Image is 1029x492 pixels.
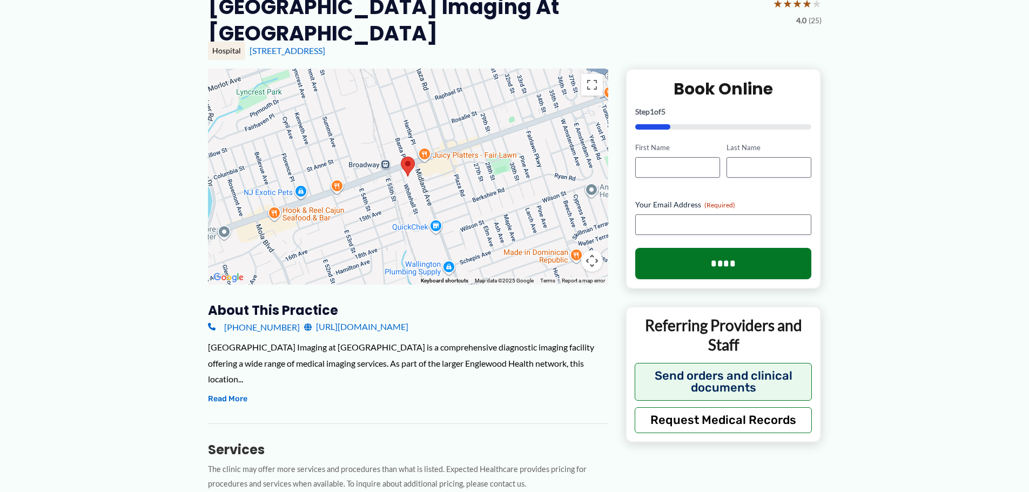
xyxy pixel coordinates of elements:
label: Your Email Address [635,199,812,210]
a: [URL][DOMAIN_NAME] [304,319,408,335]
p: Referring Providers and Staff [635,315,812,355]
a: [PHONE_NUMBER] [208,319,300,335]
span: 4.0 [796,14,806,28]
label: First Name [635,143,720,153]
button: Map camera controls [581,250,603,272]
h3: About this practice [208,302,608,319]
button: Toggle fullscreen view [581,74,603,96]
a: [STREET_ADDRESS] [250,45,325,56]
button: Send orders and clinical documents [635,363,812,401]
button: Request Medical Records [635,407,812,433]
span: (Required) [704,201,735,209]
div: Hospital [208,42,245,60]
button: Keyboard shortcuts [421,277,468,285]
h2: Book Online [635,78,812,99]
p: Step of [635,108,812,116]
span: 1 [650,107,654,116]
span: 5 [661,107,665,116]
h3: Services [208,441,608,458]
p: The clinic may offer more services and procedures than what is listed. Expected Healthcare provid... [208,462,608,491]
a: Open this area in Google Maps (opens a new window) [211,271,246,285]
a: Report a map error [562,278,605,284]
div: [GEOGRAPHIC_DATA] Imaging at [GEOGRAPHIC_DATA] is a comprehensive diagnostic imaging facility off... [208,339,608,387]
span: Map data ©2025 Google [475,278,534,284]
span: (25) [809,14,822,28]
label: Last Name [727,143,811,153]
img: Google [211,271,246,285]
a: Terms (opens in new tab) [540,278,555,284]
button: Read More [208,393,247,406]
